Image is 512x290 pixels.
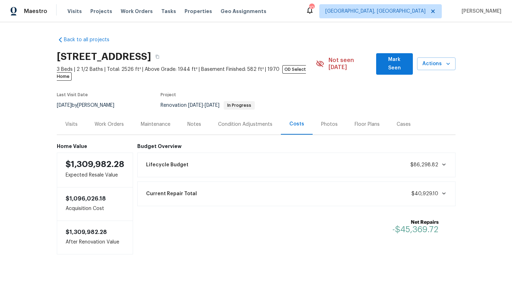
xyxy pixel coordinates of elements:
[205,103,219,108] span: [DATE]
[187,121,201,128] div: Notes
[24,8,47,15] span: Maestro
[66,229,107,235] span: $1,309,982.28
[161,93,176,97] span: Project
[218,121,272,128] div: Condition Adjustments
[141,121,170,128] div: Maintenance
[57,221,133,254] div: After Renovation Value
[392,219,439,226] b: Net Repairs
[146,161,188,168] span: Lifecycle Budget
[423,60,450,68] span: Actions
[224,103,254,107] span: In Progress
[459,8,501,15] span: [PERSON_NAME]
[57,53,151,60] h2: [STREET_ADDRESS]
[146,190,197,197] span: Current Repair Total
[67,8,82,15] span: Visits
[321,121,338,128] div: Photos
[329,57,372,71] span: Not seen [DATE]
[325,8,426,15] span: [GEOGRAPHIC_DATA], [GEOGRAPHIC_DATA]
[57,65,306,81] span: OD Select Home
[382,55,407,73] span: Mark Seen
[392,225,439,234] span: -$45,369.72
[57,103,72,108] span: [DATE]
[121,8,153,15] span: Work Orders
[410,162,438,167] span: $86,298.82
[65,121,78,128] div: Visits
[411,191,438,196] span: $40,929.10
[57,143,133,149] h6: Home Value
[355,121,380,128] div: Floor Plans
[90,8,112,15] span: Projects
[57,187,133,221] div: Acquisition Cost
[57,36,125,43] a: Back to all projects
[188,103,203,108] span: [DATE]
[397,121,411,128] div: Cases
[66,160,124,168] span: $1,309,982.28
[161,9,176,14] span: Tasks
[57,101,123,110] div: by [PERSON_NAME]
[57,93,88,97] span: Last Visit Date
[185,8,212,15] span: Properties
[161,103,255,108] span: Renovation
[376,53,413,75] button: Mark Seen
[151,50,164,63] button: Copy Address
[221,8,266,15] span: Geo Assignments
[289,121,304,128] div: Costs
[57,66,316,80] span: 3 Beds | 2 1/2 Baths | Total: 2526 ft² | Above Grade: 1944 ft² | Basement Finished: 582 ft² | 1970
[309,4,314,11] div: 10
[57,153,133,187] div: Expected Resale Value
[188,103,219,108] span: -
[137,143,456,149] h6: Budget Overview
[417,57,456,70] button: Actions
[95,121,124,128] div: Work Orders
[66,196,106,202] span: $1,096,026.18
